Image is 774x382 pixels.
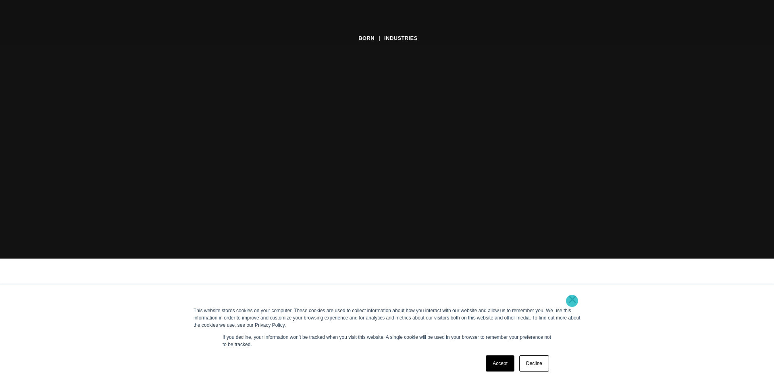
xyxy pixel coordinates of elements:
[519,355,549,372] a: Decline
[358,32,375,44] a: BORN
[193,307,580,329] div: This website stores cookies on your computer. These cookies are used to collect information about...
[384,32,418,44] a: Industries
[486,355,514,372] a: Accept
[568,296,577,303] a: ×
[223,334,551,348] p: If you decline, your information won’t be tracked when you visit this website. A single cookie wi...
